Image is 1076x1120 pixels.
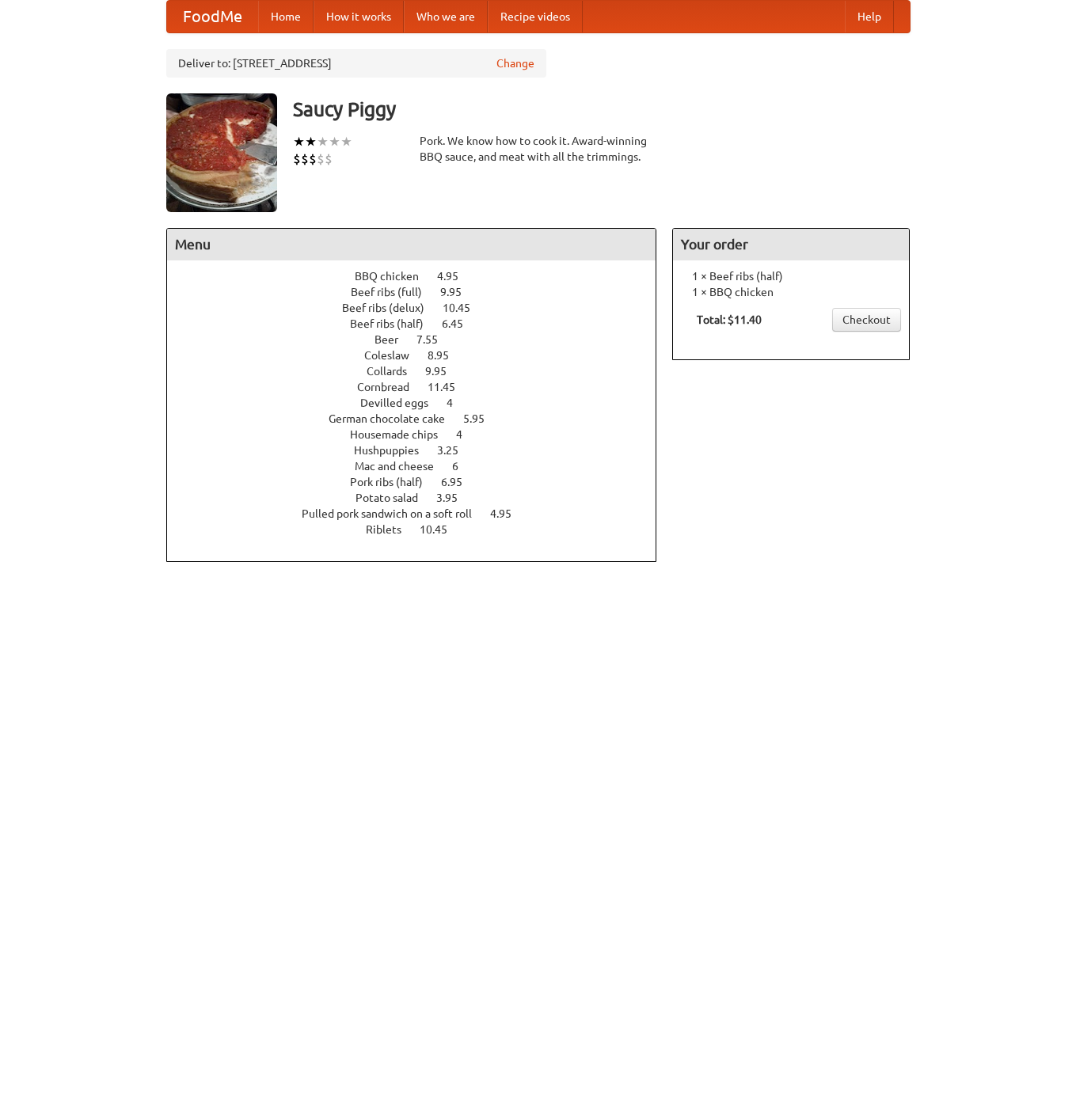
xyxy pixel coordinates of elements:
[488,1,583,32] a: Recipe videos
[452,460,474,473] span: 6
[293,93,911,125] h3: Saucy Piggy
[357,381,425,393] span: Cornbread
[355,460,450,473] span: Mac and cheese
[351,286,491,298] a: Beef ribs (full) 9.95
[420,133,657,165] div: Pork. We know how to cook it. Award-winning BBQ sauce, and meat with all the trimmings.
[355,492,487,504] a: Potato salad 3.95
[367,365,423,378] span: Collards
[305,133,317,150] li: ★
[437,270,474,283] span: 4.95
[317,150,325,168] li: $
[325,150,333,168] li: $
[496,55,534,71] a: Change
[375,333,414,346] span: Beer
[166,93,277,212] img: angular.jpg
[360,397,444,409] span: Devilled eggs
[428,349,465,362] span: 8.95
[302,507,488,520] span: Pulled pork sandwich on a soft roll
[342,302,500,314] a: Beef ribs (delux) 10.45
[166,49,546,78] div: Deliver to: [STREET_ADDRESS]
[314,1,404,32] a: How it works
[355,270,435,283] span: BBQ chicken
[463,412,500,425] span: 5.95
[167,229,656,260] h4: Menu
[681,268,901,284] li: 1 × Beef ribs (half)
[357,381,485,393] a: Cornbread 11.45
[350,476,492,488] a: Pork ribs (half) 6.95
[375,333,467,346] a: Beer 7.55
[366,523,417,536] span: Riblets
[428,381,471,393] span: 11.45
[355,460,488,473] a: Mac and cheese 6
[681,284,901,300] li: 1 × BBQ chicken
[293,133,305,150] li: ★
[329,412,461,425] span: German chocolate cake
[351,286,438,298] span: Beef ribs (full)
[442,317,479,330] span: 6.45
[309,150,317,168] li: $
[350,317,439,330] span: Beef ribs (half)
[350,428,492,441] a: Housemade chips 4
[443,302,486,314] span: 10.45
[329,412,514,425] a: German chocolate cake 5.95
[167,1,258,32] a: FoodMe
[317,133,329,150] li: ★
[366,523,477,536] a: Riblets 10.45
[302,507,541,520] a: Pulled pork sandwich on a soft roll 4.95
[456,428,478,441] span: 4
[350,428,454,441] span: Housemade chips
[440,286,477,298] span: 9.95
[355,492,434,504] span: Potato salad
[441,476,478,488] span: 6.95
[364,349,425,362] span: Coleslaw
[447,397,469,409] span: 4
[293,150,301,168] li: $
[673,229,909,260] h4: Your order
[832,308,901,332] a: Checkout
[354,444,488,457] a: Hushpuppies 3.25
[420,523,463,536] span: 10.45
[404,1,488,32] a: Who we are
[845,1,894,32] a: Help
[340,133,352,150] li: ★
[350,476,439,488] span: Pork ribs (half)
[697,313,762,326] b: Total: $11.40
[329,133,340,150] li: ★
[490,507,527,520] span: 4.95
[364,349,478,362] a: Coleslaw 8.95
[301,150,309,168] li: $
[354,444,435,457] span: Hushpuppies
[360,397,482,409] a: Devilled eggs 4
[258,1,314,32] a: Home
[416,333,454,346] span: 7.55
[436,492,473,504] span: 3.95
[437,444,474,457] span: 3.25
[367,365,476,378] a: Collards 9.95
[350,317,492,330] a: Beef ribs (half) 6.45
[425,365,462,378] span: 9.95
[355,270,488,283] a: BBQ chicken 4.95
[342,302,440,314] span: Beef ribs (delux)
